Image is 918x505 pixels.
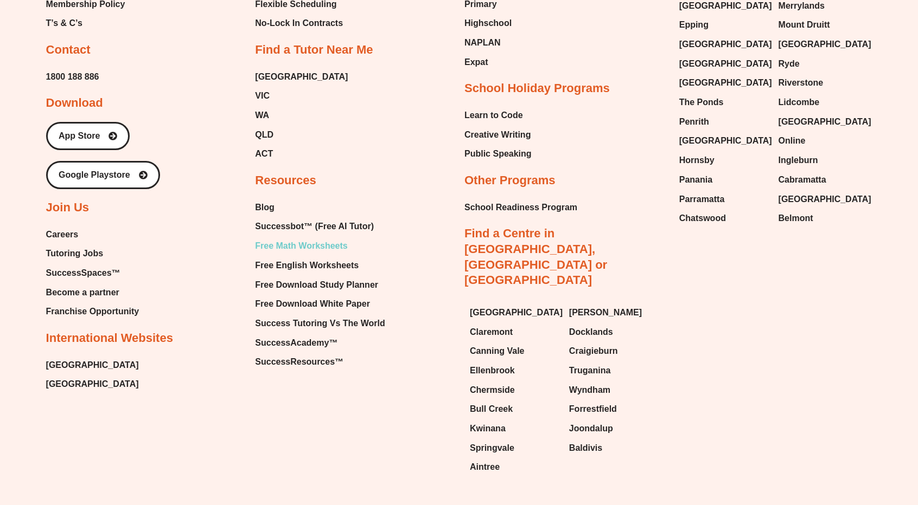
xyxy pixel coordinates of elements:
[470,420,558,437] a: Kwinana
[46,69,99,85] a: 1800 188 886
[470,324,513,340] span: Claremont
[46,226,139,243] a: Careers
[464,54,488,70] span: Expat
[255,277,378,293] span: Free Download Study Planner
[569,420,613,437] span: Joondalup
[679,114,709,130] span: Penrith
[46,200,89,216] h2: Join Us
[679,56,772,72] span: [GEOGRAPHIC_DATA]
[679,191,725,208] span: Parramatta
[255,146,273,162] span: ACT
[569,401,658,417] a: Forrestfield
[569,382,658,398] a: Wyndham
[255,42,373,58] h2: Find a Tutor Near Me
[59,171,130,179] span: Google Playstore
[464,15,512,31] span: Highschool
[46,122,130,150] a: App Store
[779,17,867,33] a: Mount Druitt
[46,95,103,111] h2: Download
[46,284,139,301] a: Become a partner
[569,343,658,359] a: Craigieburn
[470,324,558,340] a: Claremont
[679,210,768,226] a: Chatswood
[255,277,385,293] a: Free Download Study Planner
[470,420,506,437] span: Kwinana
[255,199,385,216] a: Blog
[464,107,532,124] a: Learn to Code
[255,69,348,85] a: [GEOGRAPHIC_DATA]
[679,191,768,208] a: Parramatta
[46,15,125,31] a: T’s & C’s
[569,343,618,359] span: Craigieburn
[779,133,806,149] span: Online
[779,172,867,188] a: Cabramatta
[46,284,119,301] span: Become a partner
[779,56,800,72] span: Ryde
[255,335,385,351] a: SuccessAcademy™
[470,305,558,321] a: [GEOGRAPHIC_DATA]
[255,296,370,312] span: Free Download White Paper
[46,245,103,262] span: Tutoring Jobs
[470,305,563,321] span: [GEOGRAPHIC_DATA]
[679,94,768,111] a: The Ponds
[255,173,316,189] h2: Resources
[46,357,139,373] a: [GEOGRAPHIC_DATA]
[46,376,139,392] span: [GEOGRAPHIC_DATA]
[779,36,867,53] a: [GEOGRAPHIC_DATA]
[470,459,500,475] span: Aintree
[779,114,871,130] span: [GEOGRAPHIC_DATA]
[255,218,385,235] a: Successbot™ (Free AI Tutor)
[255,107,269,124] span: WA
[569,440,602,456] span: Baldivis
[255,296,385,312] a: Free Download White Paper
[255,107,348,124] a: WA
[255,354,385,370] a: SuccessResources™
[679,152,715,169] span: Hornsby
[679,114,768,130] a: Penrith
[255,238,347,254] span: Free Math Worksheets
[470,343,524,359] span: Canning Vale
[569,362,610,379] span: Truganina
[569,382,610,398] span: Wyndham
[679,210,726,226] span: Chatswood
[679,36,772,53] span: [GEOGRAPHIC_DATA]
[679,36,768,53] a: [GEOGRAPHIC_DATA]
[464,15,517,31] a: Highschool
[464,127,531,143] span: Creative Writing
[779,56,867,72] a: Ryde
[779,36,871,53] span: [GEOGRAPHIC_DATA]
[46,265,139,281] a: SuccessSpaces™
[679,17,768,33] a: Epping
[679,56,768,72] a: [GEOGRAPHIC_DATA]
[779,152,818,169] span: Ingleburn
[470,401,513,417] span: Bull Creek
[470,401,558,417] a: Bull Creek
[255,15,347,31] a: No-Lock In Contracts
[464,173,556,189] h2: Other Programs
[779,210,813,226] span: Belmont
[255,88,348,104] a: VIC
[679,94,724,111] span: The Ponds
[464,54,517,70] a: Expat
[569,440,658,456] a: Baldivis
[470,382,515,398] span: Chermside
[464,226,607,287] a: Find a Centre in [GEOGRAPHIC_DATA], [GEOGRAPHIC_DATA] or [GEOGRAPHIC_DATA]
[255,127,273,143] span: QLD
[779,152,867,169] a: Ingleburn
[779,133,867,149] a: Online
[737,383,918,505] iframe: Chat Widget
[679,75,772,91] span: [GEOGRAPHIC_DATA]
[569,324,658,340] a: Docklands
[464,107,523,124] span: Learn to Code
[569,305,642,321] span: [PERSON_NAME]
[779,94,867,111] a: Lidcombe
[46,161,160,189] a: Google Playstore
[779,172,826,188] span: Cabramatta
[779,75,824,91] span: Riverstone
[470,459,558,475] a: Aintree
[255,315,385,332] span: Success Tutoring Vs The World
[470,440,558,456] a: Springvale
